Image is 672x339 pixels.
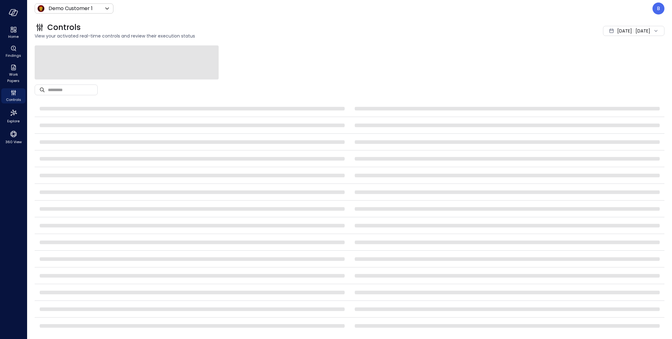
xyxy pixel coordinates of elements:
[35,32,491,39] span: View your activated real-time controls and review their execution status
[4,71,23,84] span: Work Papers
[6,96,21,103] span: Controls
[1,63,26,85] div: Work Papers
[1,44,26,59] div: Findings
[652,3,664,15] div: Boaz
[1,88,26,103] div: Controls
[37,5,45,12] img: Icon
[1,129,26,146] div: 360 View
[47,22,81,32] span: Controls
[8,33,19,40] span: Home
[49,5,93,12] p: Demo Customer 1
[657,5,660,12] p: B
[6,52,21,59] span: Findings
[7,118,20,124] span: Explore
[1,107,26,125] div: Explore
[5,139,22,145] span: 360 View
[1,25,26,40] div: Home
[617,27,632,34] span: [DATE]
